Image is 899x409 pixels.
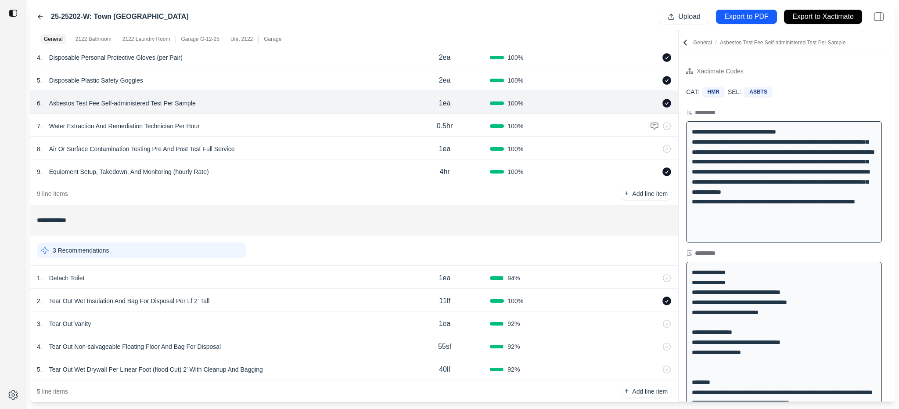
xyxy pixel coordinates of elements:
img: comment [650,122,659,130]
p: 5 . [37,76,42,85]
p: 2122 Bathroom [76,36,111,43]
p: 6 . [37,99,42,108]
p: 0.5hr [437,121,453,131]
p: 55sf [438,341,451,352]
p: Tear Out Non-salvageable Floating Floor And Bag For Disposal [46,340,224,353]
button: Export to Xactimate [784,10,862,24]
p: SEL: [728,87,741,96]
span: 100 % [507,122,523,130]
p: Equipment Setup, Takedown, And Monitoring (hourly Rate) [46,166,212,178]
p: Water Extraction And Remediation Technician Per Hour [46,120,203,132]
p: 9 . [37,167,42,176]
p: 8 . [37,145,42,153]
span: 100 % [507,76,523,85]
button: Export to PDF [716,10,777,24]
span: Asbestos Test Fee Self-administered Test Per Sample [720,40,845,46]
p: Asbestos Test Fee Self-administered Test Per Sample [46,97,199,109]
p: + [625,386,629,396]
p: 40lf [439,364,450,375]
span: 100 % [507,145,523,153]
p: 1 . [37,274,42,282]
div: Xactimate Codes [697,66,744,76]
p: 9 line items [37,189,68,198]
label: 25-25202-W: Town [GEOGRAPHIC_DATA] [51,11,189,22]
p: Garage G-12-25 [181,36,219,43]
p: 7 . [37,122,42,130]
img: right-panel.svg [869,7,888,26]
p: 4 . [37,53,42,62]
p: 2122 Laundry Room [122,36,170,43]
p: 11lf [439,296,450,306]
p: Tear Out Wet Insulation And Bag For Disposal Per Lf 2' Tall [46,295,213,307]
p: General [44,36,63,43]
p: CAT: [686,87,699,96]
p: Export to PDF [724,12,768,22]
p: 5 line items [37,387,68,396]
p: 5 . [37,365,42,374]
p: Tear Out Wet Drywall Per Linear Foot (flood Cut) 2' With Cleanup And Bagging [46,363,266,376]
button: +Add line item [621,188,671,200]
p: 2ea [439,75,451,86]
span: 92 % [507,319,520,328]
p: 2 . [37,297,42,305]
p: Add line item [632,189,668,198]
p: 1ea [439,319,451,329]
p: Air Or Surface Contamination Testing Pre And Post Test Full Service [46,143,238,155]
p: Detach Toilet [46,272,88,284]
button: Upload [659,10,709,24]
span: 92 % [507,365,520,374]
p: 3 . [37,319,42,328]
p: 4hr [440,166,450,177]
p: 1ea [439,98,451,109]
span: 100 % [507,167,523,176]
span: 100 % [507,297,523,305]
p: Export to Xactimate [792,12,854,22]
p: Upload [678,12,701,22]
img: toggle sidebar [9,9,18,18]
span: 94 % [507,274,520,282]
p: Tear Out Vanity [46,318,94,330]
p: General [693,39,845,46]
div: HMR [703,87,724,97]
p: + [625,188,629,199]
span: 92 % [507,342,520,351]
p: 1ea [439,273,451,283]
p: Disposable Personal Protective Gloves (per Pair) [46,51,186,64]
span: 100 % [507,99,523,108]
p: 2ea [439,52,451,63]
span: / [712,40,720,46]
p: Add line item [632,387,668,396]
div: ASBTS [744,87,772,97]
span: 100 % [507,53,523,62]
p: Unit 2122 [230,36,253,43]
p: 1ea [439,144,451,154]
p: Disposable Plastic Safety Goggles [46,74,147,87]
p: 3 Recommendations [53,246,109,255]
button: +Add line item [621,385,671,398]
p: Garage [264,36,281,43]
p: 4 . [37,342,42,351]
